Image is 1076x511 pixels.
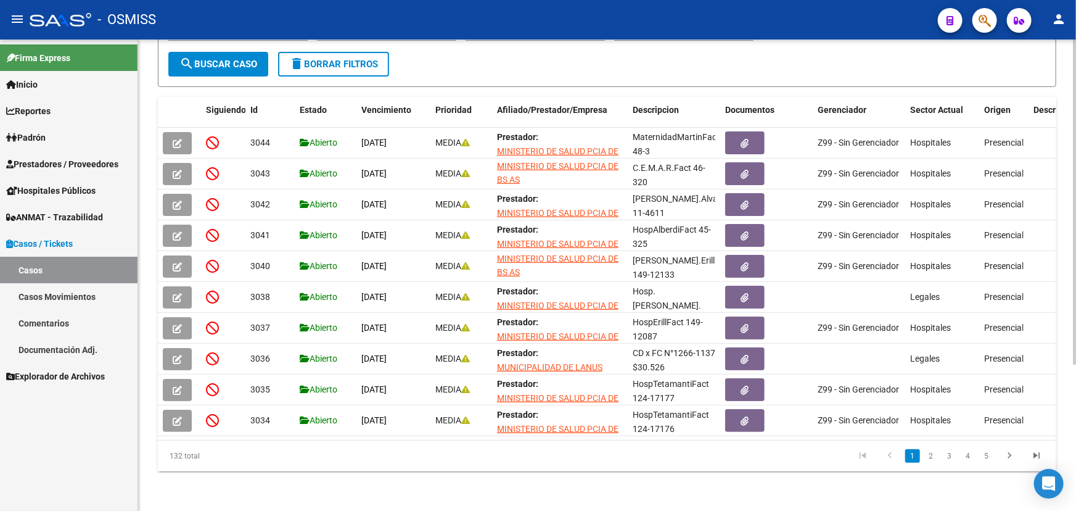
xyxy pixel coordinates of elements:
span: Z99 - Sin Gerenciador [818,230,899,240]
datatable-header-cell: Descripcion [628,97,720,138]
strong: Prestador: [497,225,538,235]
span: MEDIA [435,138,470,147]
span: Abierto [300,168,337,178]
li: page 3 [940,446,959,467]
span: MaternidadMartinFact 48-3 [633,132,720,156]
a: 5 [979,449,994,463]
span: Presencial [984,230,1024,240]
span: Estado [300,105,327,115]
datatable-header-cell: Siguiendo [201,97,245,138]
span: Borrar Filtros [289,59,378,70]
span: Abierto [300,138,337,147]
mat-icon: person [1051,12,1066,27]
span: MEDIA [435,292,470,302]
span: Id [250,105,258,115]
span: Z99 - Sin Gerenciador [818,323,899,333]
li: page 5 [977,446,996,467]
span: MINISTERIO DE SALUD PCIA DE BS AS [497,393,618,417]
span: Z99 - Sin Gerenciador [818,261,899,271]
span: MINISTERIO DE SALUD PCIA DE BS AS [497,254,618,278]
span: Reportes [6,104,51,118]
span: [PERSON_NAME].AlvarezFact 11-4611 [633,194,747,218]
span: MINISTERIO DE SALUD PCIA DE BS AS [497,424,618,448]
span: CD x FC N°1266-1137 $30.526 [633,348,715,372]
span: Presencial [984,292,1024,302]
span: Presencial [984,138,1024,147]
span: Hospitales [910,261,951,271]
span: MINISTERIO DE SALUD PCIA DE BS AS [497,161,618,185]
span: 3041 [250,230,270,240]
mat-icon: menu [10,12,25,27]
span: 3038 [250,292,270,302]
span: 3035 [250,384,270,394]
span: Presencial [984,168,1024,178]
span: MEDIA [435,168,470,178]
span: MINISTERIO DE SALUD PCIA DE BS AS [497,146,618,170]
span: Z99 - Sin Gerenciador [818,415,899,425]
span: Buscar Caso [179,59,257,70]
strong: Prestador: [497,132,538,142]
span: 3034 [250,415,270,425]
span: Abierto [300,415,337,425]
strong: Prestador: [497,317,538,327]
div: 132 total [158,441,335,472]
span: [DATE] [361,168,387,178]
span: Presencial [984,354,1024,364]
datatable-header-cell: Afiliado/Prestador/Empresa [492,97,628,138]
span: [DATE] [361,138,387,147]
span: Prioridad [435,105,472,115]
span: Sector Actual [910,105,963,115]
span: [DATE] [361,292,387,302]
span: Presencial [984,199,1024,209]
button: Borrar Filtros [278,52,389,77]
span: Presencial [984,261,1024,271]
span: Hospitales [910,138,951,147]
datatable-header-cell: Gerenciador [813,97,905,138]
span: [DATE] [361,415,387,425]
span: HospTetamantiFact 124-17177 [633,379,709,403]
span: Afiliado/Prestador/Empresa [497,105,607,115]
datatable-header-cell: Prioridad [430,97,492,138]
span: Firma Express [6,51,70,65]
strong: Prestador: [497,286,538,296]
span: [DATE] [361,323,387,333]
datatable-header-cell: Sector Actual [905,97,979,138]
li: page 1 [903,446,922,467]
a: go to next page [998,449,1021,463]
span: [DATE] [361,261,387,271]
span: Z99 - Sin Gerenciador [818,199,899,209]
span: HospErillFact 149-12087 [633,317,703,341]
a: 4 [961,449,975,463]
span: MINISTERIO DE SALUD PCIA DE BS AS [497,301,618,325]
span: Presencial [984,415,1024,425]
span: Casos / Tickets [6,237,73,251]
span: 3036 [250,354,270,364]
strong: Prestador: [497,410,538,420]
strong: Prestador: [497,194,538,204]
span: Abierto [300,323,337,333]
datatable-header-cell: Documentos [720,97,813,138]
span: 3037 [250,323,270,333]
span: Documentos [725,105,774,115]
a: go to previous page [878,449,901,463]
span: Hospitales Públicos [6,184,96,197]
span: Abierto [300,384,337,394]
span: MEDIA [435,384,470,394]
span: ANMAT - Trazabilidad [6,210,103,224]
div: Open Intercom Messenger [1034,469,1064,499]
span: HospTetamantiFact 124-17176 [633,410,709,434]
button: Buscar Caso [168,52,268,77]
span: Abierto [300,261,337,271]
span: Abierto [300,230,337,240]
span: [DATE] [361,230,387,240]
a: 2 [924,449,938,463]
span: Inicio [6,78,38,91]
span: Vencimiento [361,105,411,115]
span: Prestadores / Proveedores [6,157,118,171]
span: Hospitales [910,323,951,333]
span: Gerenciador [818,105,866,115]
span: [PERSON_NAME].ErillFact 149-12133 [633,255,732,280]
span: MINISTERIO DE SALUD PCIA DE BS AS [497,208,618,232]
span: Hosp. [PERSON_NAME]. Int. x FC 0149-00011047; 11187,11581. [633,286,701,352]
span: Z99 - Sin Gerenciador [818,384,899,394]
